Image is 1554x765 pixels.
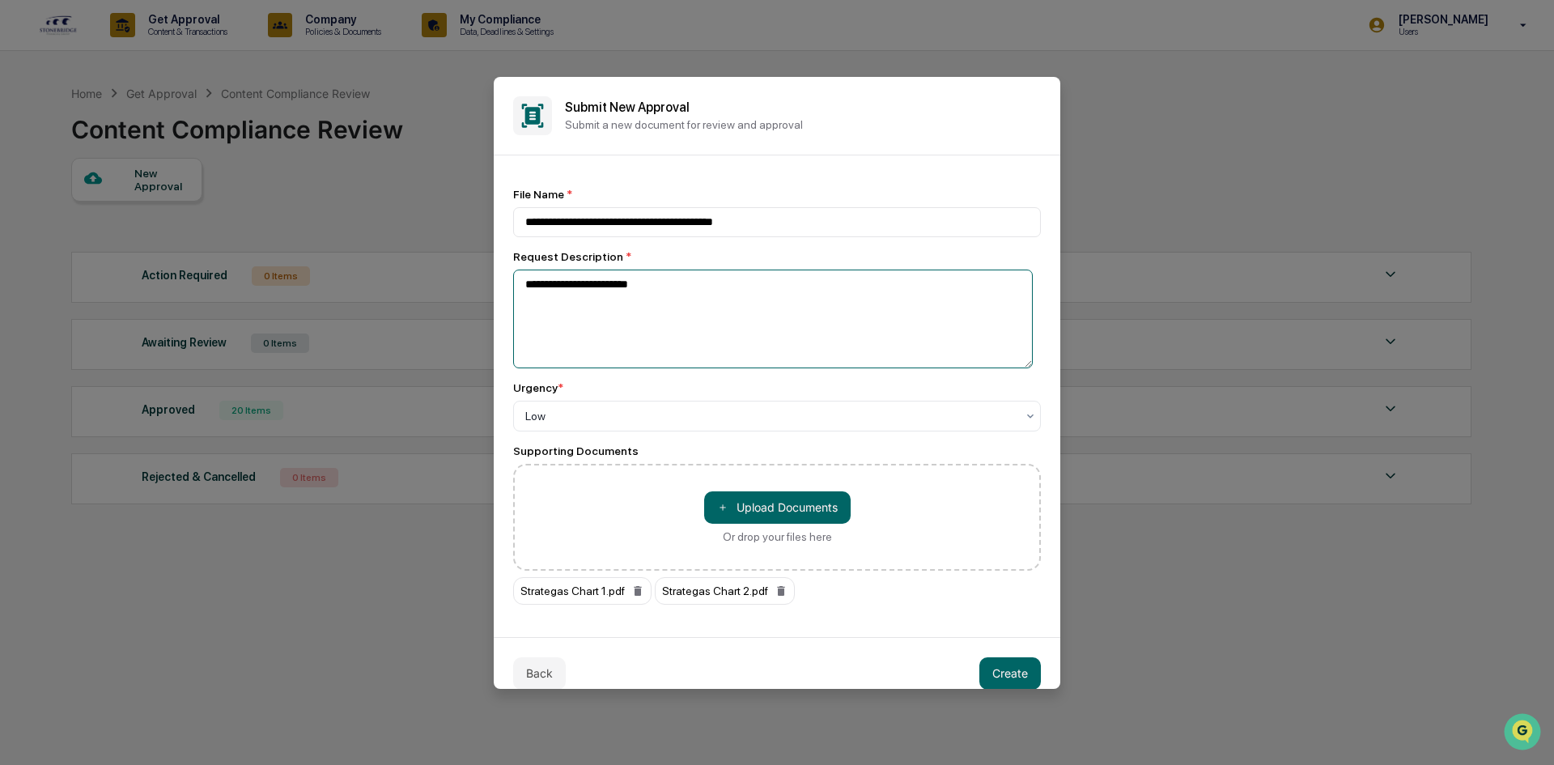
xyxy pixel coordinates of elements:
a: 🔎Data Lookup [10,228,108,257]
p: Submit a new document for review and approval [565,118,1041,131]
button: Or drop your files here [704,491,851,524]
div: Strategas Chart 2.pdf [655,577,795,605]
div: 🗄️ [117,206,130,219]
button: Back [513,657,566,690]
div: 🔎 [16,236,29,249]
div: Strategas Chart 1.pdf [513,577,652,605]
a: 🖐️Preclearance [10,198,111,227]
h2: Submit New Approval [565,100,1041,115]
div: We're available if you need us! [55,140,205,153]
span: Attestations [134,204,201,220]
div: 🖐️ [16,206,29,219]
span: Data Lookup [32,235,102,251]
p: How can we help? [16,34,295,60]
div: Urgency [513,381,563,394]
a: Powered byPylon [114,274,196,287]
button: Start new chat [275,129,295,148]
div: Start new chat [55,124,265,140]
a: 🗄️Attestations [111,198,207,227]
span: Pylon [161,274,196,287]
span: ＋ [717,499,728,515]
img: 1746055101610-c473b297-6a78-478c-a979-82029cc54cd1 [16,124,45,153]
div: Supporting Documents [513,444,1041,457]
span: Preclearance [32,204,104,220]
div: Or drop your files here [723,530,832,543]
iframe: Open customer support [1502,712,1546,755]
button: Create [979,657,1041,690]
div: File Name [513,188,1041,201]
div: Request Description [513,250,1041,263]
